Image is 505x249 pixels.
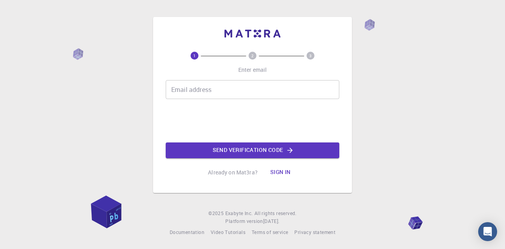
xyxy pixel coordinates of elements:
[225,210,253,216] span: Exabyte Inc.
[225,217,263,225] span: Platform version
[193,53,196,58] text: 1
[294,229,335,235] span: Privacy statement
[309,53,312,58] text: 3
[254,210,297,217] span: All rights reserved.
[252,229,288,235] span: Terms of service
[225,210,253,217] a: Exabyte Inc.
[251,53,254,58] text: 2
[193,105,312,136] iframe: reCAPTCHA
[211,229,245,235] span: Video Tutorials
[170,229,204,235] span: Documentation
[238,66,267,74] p: Enter email
[170,228,204,236] a: Documentation
[252,228,288,236] a: Terms of service
[263,217,280,225] a: [DATE].
[208,210,225,217] span: © 2025
[264,165,297,180] button: Sign in
[211,228,245,236] a: Video Tutorials
[208,168,258,176] p: Already on Mat3ra?
[166,142,339,158] button: Send verification code
[478,222,497,241] div: Open Intercom Messenger
[263,218,280,224] span: [DATE] .
[294,228,335,236] a: Privacy statement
